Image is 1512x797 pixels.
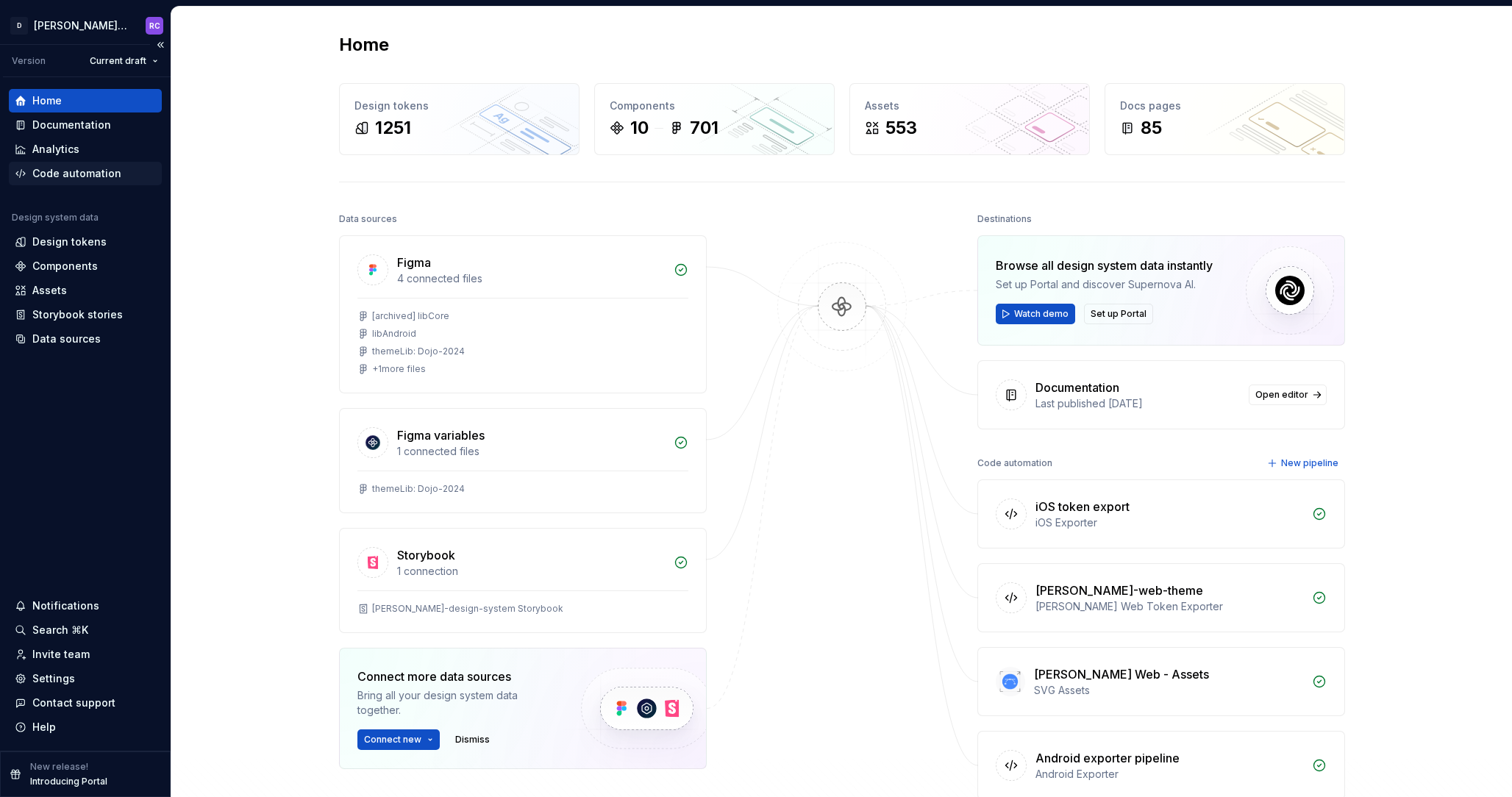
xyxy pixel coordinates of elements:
div: Documentation [32,118,111,132]
div: RC [149,20,160,32]
span: Set up Portal [1091,308,1147,320]
button: Collapse sidebar [150,35,171,55]
div: Search ⌘K [32,623,88,637]
div: Destinations [977,209,1032,229]
a: Figma4 connected files[archived] libCorelibAndroidthemeLib: Dojo-2024+1more files [339,235,707,393]
div: Android Exporter [1035,767,1303,782]
button: Set up Portal [1084,304,1153,324]
a: Analytics [9,137,162,161]
div: Data sources [339,209,397,229]
div: 10 [630,116,649,140]
a: Docs pages85 [1105,83,1345,155]
div: 4 connected files [397,271,665,286]
div: 701 [690,116,718,140]
a: Data sources [9,327,162,351]
div: Docs pages [1120,99,1330,113]
div: 1 connected files [397,444,665,459]
span: Watch demo [1014,308,1069,320]
button: D[PERSON_NAME]-design-systemRC [3,10,168,41]
div: Code automation [977,453,1052,473]
div: Bring all your design system data together. [357,688,556,718]
div: Figma variables [397,426,485,444]
div: [archived] libCore [372,310,449,322]
a: Storybook1 connection[PERSON_NAME]-design-system Storybook [339,528,707,633]
button: Connect new [357,729,440,750]
div: Data sources [32,332,101,346]
div: Browse all design system data instantly [996,257,1213,274]
div: Android exporter pipeline [1035,749,1180,767]
div: Storybook stories [32,307,123,322]
button: Notifications [9,594,162,618]
div: Design tokens [32,235,107,249]
div: Home [32,93,62,108]
div: SVG Assets [1034,683,1303,698]
div: Analytics [32,142,79,157]
span: Open editor [1255,389,1308,401]
div: Settings [32,671,75,686]
a: Storybook stories [9,303,162,326]
div: Connect more data sources [357,668,556,685]
div: [PERSON_NAME] Web - Assets [1034,665,1209,683]
div: Assets [32,283,67,298]
div: 85 [1141,116,1162,140]
a: Code automation [9,162,162,185]
button: Contact support [9,691,162,715]
div: themeLib: Dojo-2024 [372,346,465,357]
a: Design tokens1251 [339,83,580,155]
div: Design tokens [354,99,564,113]
a: Home [9,89,162,112]
div: 1 connection [397,564,665,579]
div: iOS token export [1035,498,1130,515]
div: Design system data [12,212,99,224]
div: Documentation [1035,379,1119,396]
p: New release! [30,761,88,773]
a: Assets553 [849,83,1090,155]
button: Current draft [83,51,165,71]
div: Help [32,720,56,735]
button: Search ⌘K [9,618,162,642]
div: [PERSON_NAME]-web-theme [1035,582,1203,599]
button: Help [9,715,162,739]
div: Storybook [397,546,455,564]
span: Dismiss [455,734,490,746]
a: Invite team [9,643,162,666]
div: Components [32,259,98,274]
a: Settings [9,667,162,690]
a: Components [9,254,162,278]
div: [PERSON_NAME]-design-system [34,18,128,33]
div: Version [12,55,46,67]
a: Components10701 [594,83,835,155]
div: D [10,17,28,35]
div: [PERSON_NAME]-design-system Storybook [372,603,563,615]
a: Figma variables1 connected filesthemeLib: Dojo-2024 [339,408,707,513]
div: iOS Exporter [1035,515,1303,530]
p: Introducing Portal [30,776,107,787]
button: Watch demo [996,304,1075,324]
div: Invite team [32,647,90,662]
div: libAndroid [372,328,416,340]
a: Documentation [9,113,162,137]
div: themeLib: Dojo-2024 [372,483,465,495]
div: Assets [865,99,1074,113]
h2: Home [339,33,389,57]
div: 553 [885,116,917,140]
a: Assets [9,279,162,302]
div: 1251 [375,116,411,140]
div: Last published [DATE] [1035,396,1240,411]
span: Connect new [364,734,421,746]
a: Design tokens [9,230,162,254]
div: Figma [397,254,431,271]
span: New pipeline [1281,457,1338,469]
span: Current draft [90,55,146,67]
div: Contact support [32,696,115,710]
a: Open editor [1249,385,1327,405]
div: Notifications [32,598,99,613]
button: Dismiss [449,729,496,750]
div: Components [610,99,819,113]
div: [PERSON_NAME] Web Token Exporter [1035,599,1303,614]
div: + 1 more files [372,363,426,375]
div: Set up Portal and discover Supernova AI. [996,277,1213,292]
div: Code automation [32,166,121,181]
button: New pipeline [1263,453,1345,473]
